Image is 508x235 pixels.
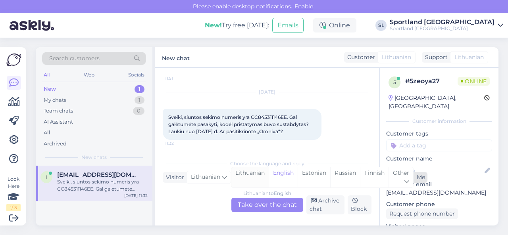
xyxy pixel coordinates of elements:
[44,107,73,115] div: Team chats
[298,167,330,187] div: Estonian
[393,169,409,176] span: Other
[292,3,316,10] span: Enable
[44,118,73,126] div: AI Assistant
[42,70,51,80] div: All
[46,174,47,180] span: i
[422,53,448,61] div: Support
[44,96,66,104] div: My chats
[191,173,220,182] span: Lithuanian
[163,88,371,96] div: [DATE]
[133,107,144,115] div: 0
[44,129,50,137] div: All
[414,173,425,182] div: Me
[313,18,356,32] div: Online
[269,167,298,187] div: English
[165,140,195,146] span: 11:32
[57,171,140,178] span: inessakonoplya1999@gmail.com
[386,200,492,208] p: Customer phone
[387,166,483,175] input: Add name
[386,180,492,189] p: Customer email
[49,54,100,63] span: Search customers
[135,96,144,104] div: 1
[386,208,458,219] div: Request phone number
[6,176,21,211] div: Look Here
[344,53,375,61] div: Customer
[389,94,484,111] div: [GEOGRAPHIC_DATA], [GEOGRAPHIC_DATA]
[390,19,495,25] div: Sportland [GEOGRAPHIC_DATA]
[135,85,144,93] div: 1
[81,154,107,161] span: New chats
[44,85,56,93] div: New
[375,20,387,31] div: SL
[205,21,222,29] b: New!
[162,52,190,63] label: New chat
[386,139,492,151] input: Add a tag
[390,19,503,32] a: Sportland [GEOGRAPHIC_DATA]Sportland [GEOGRAPHIC_DATA]
[348,195,371,214] div: Block
[163,160,371,167] div: Choose the language and reply
[163,173,184,182] div: Visitor
[6,204,21,211] div: 1 / 3
[390,25,495,32] div: Sportland [GEOGRAPHIC_DATA]
[168,114,310,134] span: Sveiki, siuntos sekimo numeris yra CC845311146EE. Gal galėtumėte pasakyti, kodėl pristatymas buvo...
[272,18,304,33] button: Emails
[231,198,303,212] div: Take over the chat
[243,190,291,197] div: Lithuanian to English
[306,195,345,214] div: Archive chat
[330,167,360,187] div: Russian
[6,53,21,66] img: Askly Logo
[231,167,269,187] div: Lithuanian
[44,140,67,148] div: Archived
[458,77,490,86] span: Online
[386,222,492,231] p: Visited pages
[386,118,492,125] div: Customer information
[382,53,411,61] span: Lithuanian
[386,130,492,138] p: Customer tags
[127,70,146,80] div: Socials
[360,167,389,187] div: Finnish
[205,21,269,30] div: Try free [DATE]:
[82,70,96,80] div: Web
[386,155,492,163] p: Customer name
[405,76,458,86] div: # 5zeoya27
[393,79,396,85] span: 5
[124,193,148,199] div: [DATE] 11:32
[454,53,484,61] span: Lithuanian
[57,178,148,193] div: Sveiki, siuntos sekimo numeris yra CC845311146EE. Gal galėtumėte pasakyti, kodėl pristatymas buvo...
[165,75,195,81] span: 11:51
[386,189,492,197] p: [EMAIL_ADDRESS][DOMAIN_NAME]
